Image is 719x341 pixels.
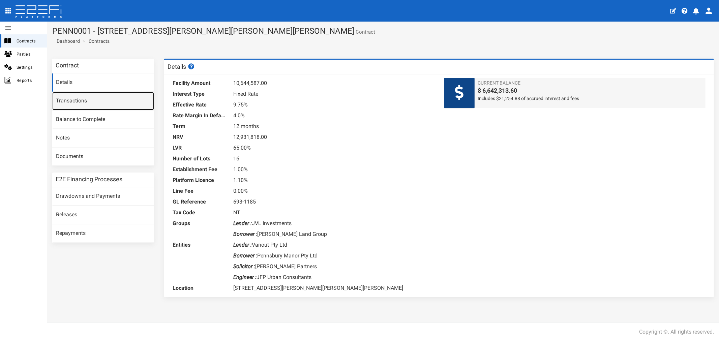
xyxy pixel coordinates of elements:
a: Releases [52,206,154,224]
dt: Establishment Fee [173,164,227,175]
i: Borrower : [233,252,257,259]
dd: 10,644,587.00 [233,78,434,89]
dd: 65.00% [233,143,434,153]
dd: [PERSON_NAME] Land Group [233,229,434,240]
i: Lender : [233,242,252,248]
dd: [STREET_ADDRESS][PERSON_NAME][PERSON_NAME][PERSON_NAME] [233,283,434,293]
div: Copyright ©. All rights reserved. [639,328,714,336]
dt: Effective Rate [173,99,227,110]
i: Engineer : [233,274,257,280]
i: Lender : [233,220,252,226]
dt: GL Reference [173,196,227,207]
a: Details [52,73,154,92]
dt: LVR [173,143,227,153]
span: Current Balance [478,80,702,86]
dt: Entities [173,240,227,250]
dd: [PERSON_NAME] Partners [233,261,434,272]
h3: Contract [56,62,79,68]
dd: Vanout Pty Ltd [233,240,434,250]
dt: Platform Licence [173,175,227,186]
a: Transactions [52,92,154,110]
dd: JFP Urban Consultants [233,272,434,283]
i: Solicitor : [233,263,255,270]
a: Documents [52,148,154,166]
span: Dashboard [54,38,80,44]
a: Notes [52,129,154,147]
span: $ 6,642,313.60 [478,86,702,95]
dd: 693-1185 [233,196,434,207]
h1: PENN0001 - [STREET_ADDRESS][PERSON_NAME][PERSON_NAME][PERSON_NAME] [52,27,714,35]
span: Parties [17,50,41,58]
dt: Number of Lots [173,153,227,164]
a: Balance to Complete [52,111,154,129]
a: Dashboard [54,38,80,44]
dd: 1.10% [233,175,434,186]
dd: 9.75% [233,99,434,110]
a: Repayments [52,224,154,243]
dt: Interest Type [173,89,227,99]
dt: Term [173,121,227,132]
dd: Pennsbury Manor Pty Ltd [233,250,434,261]
dt: NRV [173,132,227,143]
dd: Fixed Rate [233,89,434,99]
dd: 0.00% [233,186,434,196]
dd: NT [233,207,434,218]
dd: 12,931,818.00 [233,132,434,143]
dt: Rate Margin In Default [173,110,227,121]
dt: Location [173,283,227,293]
dt: Tax Code [173,207,227,218]
span: Contracts [17,37,41,45]
span: Reports [17,76,41,84]
dt: Line Fee [173,186,227,196]
span: Settings [17,63,41,71]
dd: 1.00% [233,164,434,175]
a: Drawdowns and Payments [52,187,154,206]
dt: Facility Amount [173,78,227,89]
dd: 4.0% [233,110,434,121]
small: Contract [354,30,375,35]
dd: JVL Investments [233,218,434,229]
h3: E2E Financing Processes [56,176,122,182]
a: Contracts [89,38,110,44]
dd: 12 months [233,121,434,132]
dd: 16 [233,153,434,164]
span: Includes $21,254.88 of accrued interest and fees [478,95,702,102]
i: Borrower : [233,231,257,237]
h3: Details [168,63,195,70]
dt: Groups [173,218,227,229]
